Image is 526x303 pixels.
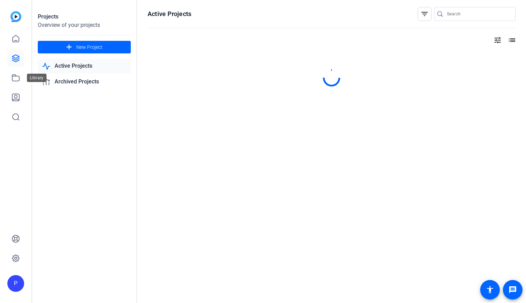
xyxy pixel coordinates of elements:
[38,21,131,29] div: Overview of your projects
[38,41,131,53] button: New Project
[486,286,494,294] mat-icon: accessibility
[509,286,517,294] mat-icon: message
[148,10,191,18] h1: Active Projects
[7,275,24,292] div: P
[420,10,429,18] mat-icon: filter_list
[507,36,516,44] mat-icon: list
[38,13,131,21] div: Projects
[10,11,21,22] img: blue-gradient.svg
[27,74,47,82] div: Library
[493,36,502,44] mat-icon: tune
[65,43,73,52] mat-icon: add
[38,59,131,73] a: Active Projects
[447,10,510,18] input: Search
[38,75,131,89] a: Archived Projects
[76,44,102,51] span: New Project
